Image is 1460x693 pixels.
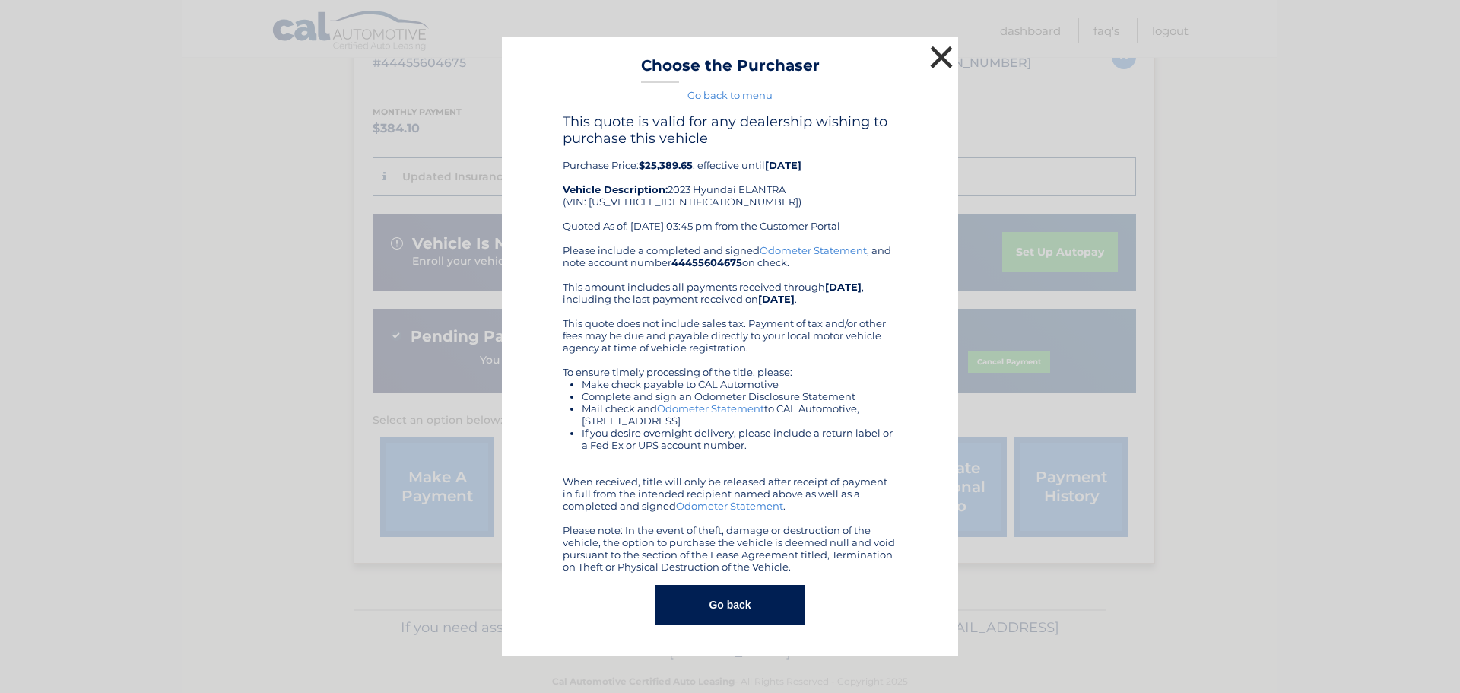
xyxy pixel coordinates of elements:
strong: Vehicle Description: [563,183,668,196]
li: Complete and sign an Odometer Disclosure Statement [582,390,897,402]
a: Odometer Statement [657,402,764,415]
a: Go back to menu [687,89,773,101]
b: [DATE] [765,159,801,171]
b: $25,389.65 [639,159,693,171]
li: Mail check and to CAL Automotive, [STREET_ADDRESS] [582,402,897,427]
li: Make check payable to CAL Automotive [582,378,897,390]
b: [DATE] [758,293,795,305]
button: Go back [655,585,804,625]
h4: This quote is valid for any dealership wishing to purchase this vehicle [563,113,897,147]
div: Please include a completed and signed , and note account number on check. This amount includes al... [563,244,897,573]
li: If you desire overnight delivery, please include a return label or a Fed Ex or UPS account number. [582,427,897,451]
a: Odometer Statement [760,244,867,256]
b: [DATE] [825,281,862,293]
h3: Choose the Purchaser [641,56,820,83]
div: Purchase Price: , effective until 2023 Hyundai ELANTRA (VIN: [US_VEHICLE_IDENTIFICATION_NUMBER]) ... [563,113,897,244]
b: 44455604675 [671,256,742,269]
a: Odometer Statement [676,500,783,512]
button: × [926,42,957,72]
